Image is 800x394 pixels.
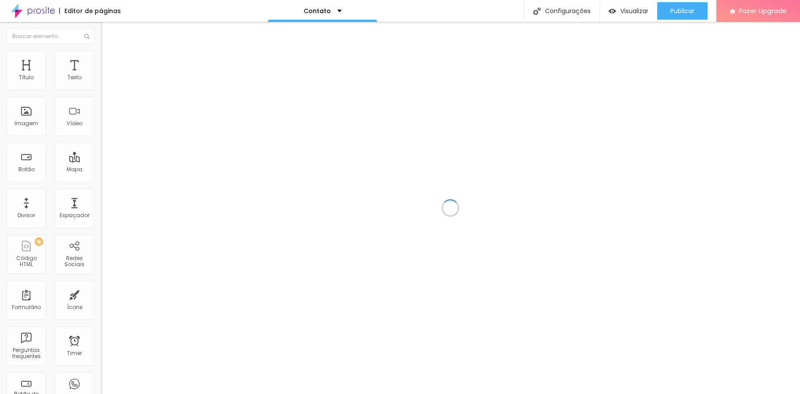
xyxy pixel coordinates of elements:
[9,255,43,268] div: Código HTML
[59,8,121,14] div: Editor de páginas
[67,304,82,310] div: Ícone
[14,120,38,127] div: Imagem
[7,28,94,44] input: Buscar elemento
[19,74,34,81] div: Título
[67,350,82,356] div: Timer
[533,7,541,15] img: Icone
[9,347,43,360] div: Perguntas frequentes
[18,212,35,218] div: Divisor
[67,120,82,127] div: Vídeo
[609,7,616,15] img: view-1.svg
[67,74,81,81] div: Texto
[670,7,694,14] span: Publicar
[657,2,708,20] button: Publicar
[60,212,89,218] div: Espaçador
[600,2,657,20] button: Visualizar
[84,34,89,39] img: Icone
[304,8,331,14] p: Contato
[67,166,82,172] div: Mapa
[57,255,92,268] div: Redes Sociais
[12,304,41,310] div: Formulário
[620,7,648,14] span: Visualizar
[18,166,35,172] div: Botão
[739,7,787,14] span: Fazer Upgrade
